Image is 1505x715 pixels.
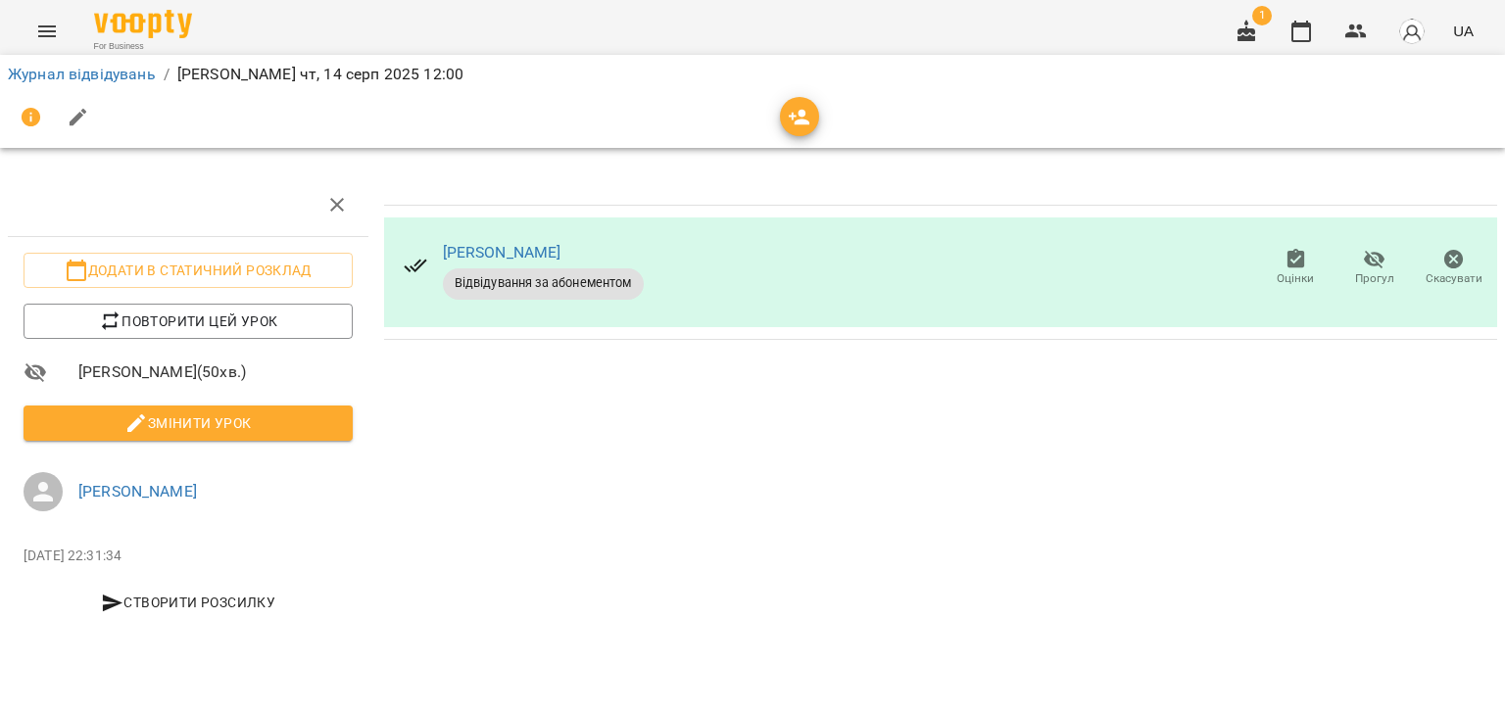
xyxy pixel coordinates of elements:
[8,63,1497,86] nav: breadcrumb
[94,40,192,53] span: For Business
[177,63,463,86] p: [PERSON_NAME] чт, 14 серп 2025 12:00
[1277,270,1314,287] span: Оцінки
[443,274,644,292] span: Відвідування за абонементом
[24,585,353,620] button: Створити розсилку
[1398,18,1426,45] img: avatar_s.png
[24,405,353,441] button: Змінити урок
[78,360,353,384] span: [PERSON_NAME] ( 50 хв. )
[1414,241,1493,296] button: Скасувати
[39,411,337,435] span: Змінити урок
[39,259,337,282] span: Додати в статичний розклад
[443,243,561,262] a: [PERSON_NAME]
[24,304,353,339] button: Повторити цей урок
[1252,6,1272,25] span: 1
[1335,241,1415,296] button: Прогул
[31,591,345,614] span: Створити розсилку
[24,547,353,566] p: [DATE] 22:31:34
[94,10,192,38] img: Voopty Logo
[1453,21,1474,41] span: UA
[1426,270,1482,287] span: Скасувати
[164,63,170,86] li: /
[8,65,156,83] a: Журнал відвідувань
[1256,241,1335,296] button: Оцінки
[24,253,353,288] button: Додати в статичний розклад
[78,482,197,500] a: [PERSON_NAME]
[24,8,71,55] button: Menu
[1445,13,1481,49] button: UA
[39,310,337,333] span: Повторити цей урок
[1355,270,1394,287] span: Прогул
